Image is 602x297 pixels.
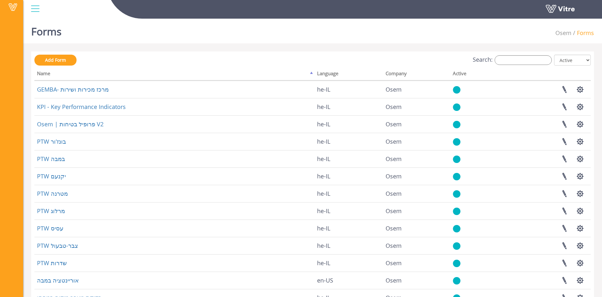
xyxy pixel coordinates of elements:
[386,172,402,180] span: 402
[386,190,402,197] span: 402
[37,224,63,232] a: PTW עסיס
[453,103,461,111] img: yes
[386,103,402,111] span: 402
[386,155,402,163] span: 402
[315,185,383,202] td: he-IL
[37,259,67,267] a: PTW שדרות
[453,173,461,181] img: yes
[37,190,68,197] a: PTW מטרנה
[37,242,78,249] a: PTW צבר-טבעול
[555,29,571,37] span: 402
[34,55,77,66] a: Add Form
[453,225,461,233] img: yes
[37,276,79,284] a: אוריינטציה במבה
[453,207,461,215] img: yes
[386,242,402,249] span: 402
[453,190,461,198] img: yes
[453,242,461,250] img: yes
[453,259,461,267] img: yes
[37,207,65,215] a: PTW מרלוג
[315,167,383,185] td: he-IL
[315,220,383,237] td: he-IL
[37,120,104,128] a: Osem | פרופיל בטיחות V2
[386,138,402,145] span: 402
[315,202,383,220] td: he-IL
[315,115,383,133] td: he-IL
[31,16,61,43] h1: Forms
[315,98,383,115] td: he-IL
[386,85,402,93] span: 402
[453,277,461,285] img: yes
[386,224,402,232] span: 402
[45,57,66,63] span: Add Form
[315,68,383,81] th: Language
[315,133,383,150] td: he-IL
[571,29,594,37] li: Forms
[453,138,461,146] img: yes
[315,150,383,167] td: he-IL
[473,55,552,65] label: Search:
[386,207,402,215] span: 402
[315,254,383,272] td: he-IL
[37,155,65,163] a: PTW במבה
[315,81,383,98] td: he-IL
[383,68,450,81] th: Company
[315,272,383,289] td: en-US
[495,55,552,65] input: Search:
[315,237,383,254] td: he-IL
[37,103,126,111] a: KPI - Key Performance Indicators
[34,68,315,81] th: Name: activate to sort column descending
[37,85,109,93] a: GEMBA- מרכז מכירות ושירות
[453,155,461,163] img: yes
[386,120,402,128] span: 402
[450,68,497,81] th: Active
[453,86,461,94] img: yes
[453,121,461,129] img: yes
[37,172,66,180] a: PTW יקנעם
[37,138,66,145] a: PTW בונז'ור
[386,276,402,284] span: 402
[386,259,402,267] span: 402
